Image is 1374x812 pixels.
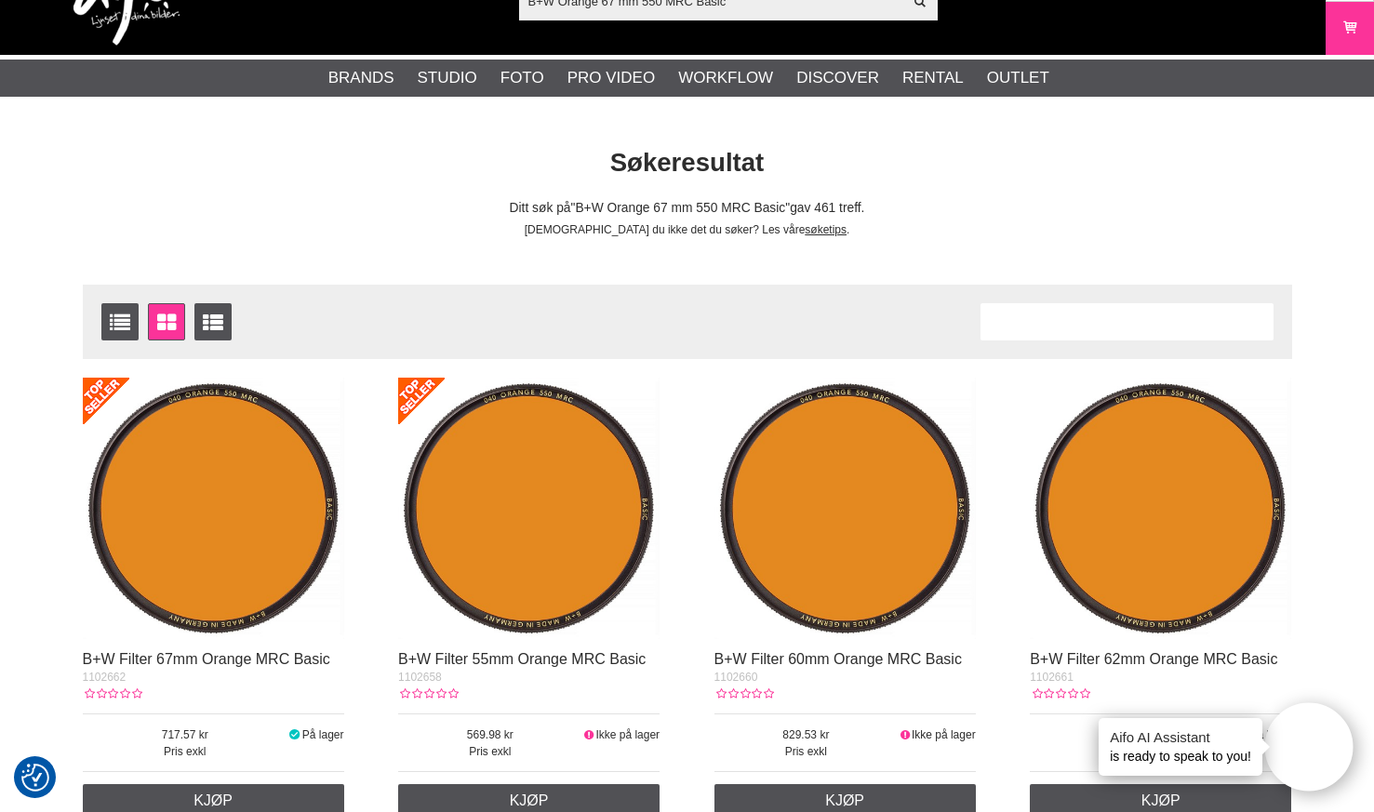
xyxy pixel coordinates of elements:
a: Workflow [678,66,773,90]
button: Samtykkepreferanser [21,761,49,794]
a: B+W Filter 55mm Orange MRC Basic [398,651,646,667]
a: søketips [805,223,847,236]
span: 717.57 [83,726,288,743]
a: Brands [328,66,394,90]
i: På lager [287,728,302,741]
a: Outlet [987,66,1049,90]
span: 631.05 [1030,726,1214,743]
img: B+W Filter 67mm Orange MRC Basic [83,378,344,639]
div: Kundevurdering: 0 [1030,686,1089,702]
div: Kundevurdering: 0 [83,686,142,702]
span: Pris exkl [83,743,288,760]
img: B+W Filter 62mm Orange MRC Basic [1030,378,1291,639]
div: Kundevurdering: 0 [398,686,458,702]
div: Kundevurdering: 0 [714,686,774,702]
a: B+W Filter 62mm Orange MRC Basic [1030,651,1277,667]
span: Pris exkl [1030,743,1214,760]
h1: Søkeresultat [69,145,1306,181]
a: Studio [418,66,477,90]
div: is ready to speak to you! [1099,718,1262,776]
span: Pris exkl [398,743,582,760]
span: B+W Orange 67 mm 550 MRC Basic [571,201,791,215]
span: 1102662 [83,671,127,684]
h4: Aifo AI Assistant [1110,727,1251,747]
a: B+W Filter 67mm Orange MRC Basic [83,651,330,667]
img: B+W Filter 55mm Orange MRC Basic [398,378,660,639]
span: På lager [302,728,344,741]
span: 569.98 [398,726,582,743]
span: [DEMOGRAPHIC_DATA] du ikke det du søker? Les våre [525,223,806,236]
i: Ikke på lager [582,728,596,741]
a: Vindusvisning [148,303,185,340]
a: Pro Video [567,66,655,90]
span: 1102658 [398,671,442,684]
a: Discover [796,66,879,90]
a: B+W Filter 60mm Orange MRC Basic [714,651,962,667]
span: . [847,223,849,236]
a: Rental [902,66,964,90]
span: Ikke på lager [912,728,976,741]
i: Ikke på lager [898,728,912,741]
a: Foto [500,66,544,90]
a: Vis liste [101,303,139,340]
span: Ikke på lager [595,728,660,741]
img: Revisit consent button [21,764,49,792]
span: 1102660 [714,671,758,684]
span: Pris exkl [714,743,899,760]
a: Utvidet liste [194,303,232,340]
span: Ditt søk på gav 461 treff. [510,201,865,215]
img: B+W Filter 60mm Orange MRC Basic [714,378,976,639]
span: 829.53 [714,726,899,743]
span: 1102661 [1030,671,1074,684]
